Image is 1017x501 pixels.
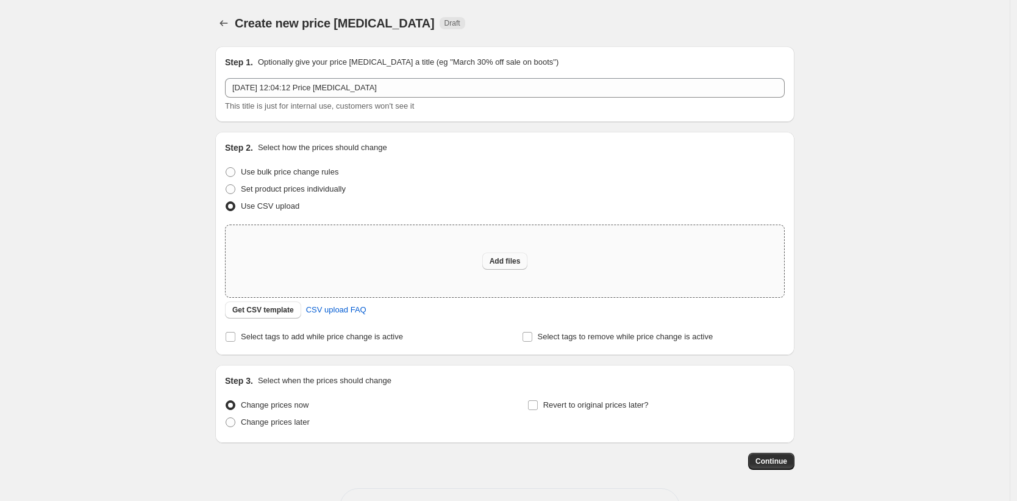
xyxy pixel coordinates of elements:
[306,304,366,316] span: CSV upload FAQ
[444,18,460,28] span: Draft
[543,400,649,409] span: Revert to original prices later?
[225,375,253,387] h2: Step 3.
[755,456,787,466] span: Continue
[225,78,785,98] input: 30% off holiday sale
[241,332,403,341] span: Select tags to add while price change is active
[225,101,414,110] span: This title is just for internal use, customers won't see it
[258,56,558,68] p: Optionally give your price [MEDICAL_DATA] a title (eg "March 30% off sale on boots")
[235,16,435,30] span: Create new price [MEDICAL_DATA]
[232,305,294,315] span: Get CSV template
[490,256,521,266] span: Add files
[241,400,309,409] span: Change prices now
[225,142,253,154] h2: Step 2.
[258,375,391,387] p: Select when the prices should change
[241,184,346,193] span: Set product prices individually
[299,300,374,320] a: CSV upload FAQ
[215,15,232,32] button: Price change jobs
[241,201,299,211] span: Use CSV upload
[225,56,253,68] h2: Step 1.
[538,332,713,341] span: Select tags to remove while price change is active
[482,253,528,270] button: Add files
[258,142,387,154] p: Select how the prices should change
[241,167,338,176] span: Use bulk price change rules
[225,301,301,319] button: Get CSV template
[748,453,794,470] button: Continue
[241,417,310,427] span: Change prices later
